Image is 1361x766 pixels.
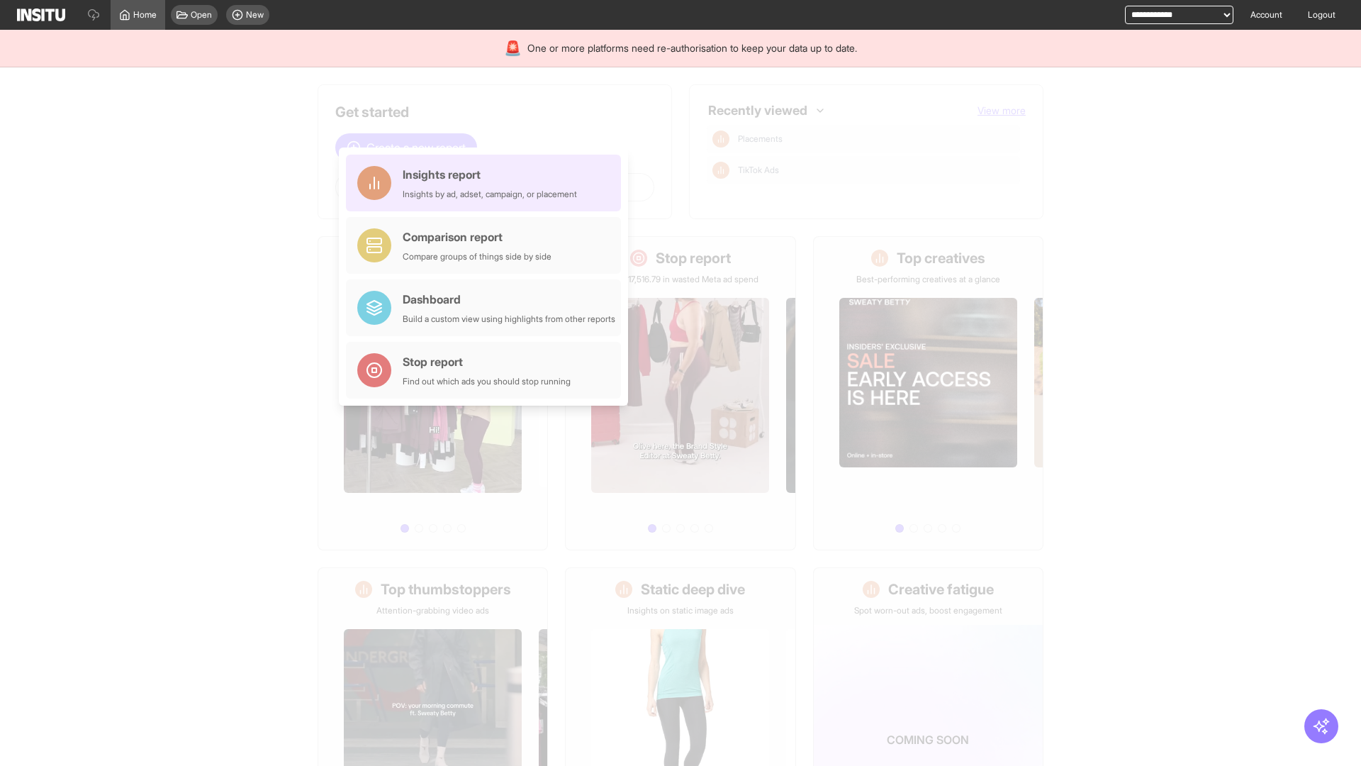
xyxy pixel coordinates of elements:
[403,251,551,262] div: Compare groups of things side by side
[527,41,857,55] span: One or more platforms need re-authorisation to keep your data up to date.
[133,9,157,21] span: Home
[403,166,577,183] div: Insights report
[246,9,264,21] span: New
[403,376,571,387] div: Find out which ads you should stop running
[191,9,212,21] span: Open
[17,9,65,21] img: Logo
[403,189,577,200] div: Insights by ad, adset, campaign, or placement
[403,353,571,370] div: Stop report
[403,228,551,245] div: Comparison report
[504,38,522,58] div: 🚨
[403,313,615,325] div: Build a custom view using highlights from other reports
[403,291,615,308] div: Dashboard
